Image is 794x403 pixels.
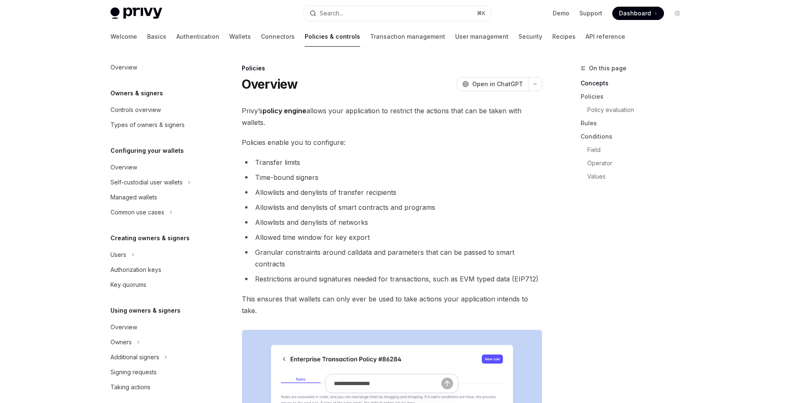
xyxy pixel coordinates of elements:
div: Search... [320,8,343,18]
li: Time-bound signers [242,172,542,183]
span: Dashboard [619,9,651,17]
div: Overview [110,162,137,172]
a: User management [455,27,508,47]
div: Authorization keys [110,265,161,275]
h5: Owners & signers [110,88,163,98]
a: Dashboard [612,7,664,20]
div: Policies [242,64,542,72]
a: Signing requests [104,365,210,380]
div: Signing requests [110,367,157,377]
li: Allowlists and denylists of networks [242,216,542,228]
a: Connectors [261,27,295,47]
a: Basics [147,27,166,47]
li: Restrictions around signatures needed for transactions, such as EVM typed data (EIP712) [242,273,542,285]
a: Support [579,9,602,17]
button: Send message [441,378,453,389]
h1: Overview [242,77,298,92]
a: API reference [586,27,625,47]
div: Overview [110,62,137,72]
div: Overview [110,322,137,332]
a: Values [587,170,691,183]
a: Overview [104,320,210,335]
a: Demo [553,9,569,17]
a: Taking actions [104,380,210,395]
div: Taking actions [110,382,150,392]
a: Rules [581,117,691,130]
a: Welcome [110,27,137,47]
a: Field [587,143,691,157]
a: Concepts [581,77,691,90]
a: Policies & controls [305,27,360,47]
span: Privy’s allows your application to restrict the actions that can be taken with wallets. [242,105,542,128]
button: Toggle dark mode [671,7,684,20]
a: Policies [581,90,691,103]
button: Open in ChatGPT [457,77,528,91]
div: Owners [110,337,132,347]
a: Operator [587,157,691,170]
li: Allowed time window for key export [242,231,542,243]
a: Policy evaluation [587,103,691,117]
span: On this page [589,63,626,73]
h5: Configuring your wallets [110,146,184,156]
div: Users [110,250,126,260]
a: Types of owners & signers [104,117,210,132]
a: Transaction management [370,27,445,47]
a: Overview [104,60,210,75]
div: Managed wallets [110,192,157,202]
img: light logo [110,7,162,19]
div: Key quorums [110,280,146,290]
span: ⌘ K [477,10,486,17]
h5: Using owners & signers [110,306,180,316]
a: Conditions [581,130,691,143]
div: Controls overview [110,105,161,115]
li: Transfer limits [242,157,542,168]
div: Additional signers [110,352,159,362]
span: This ensures that wallets can only ever be used to take actions your application intends to take. [242,293,542,316]
li: Allowlists and denylists of transfer recipients [242,187,542,198]
a: Recipes [552,27,576,47]
a: Authentication [176,27,219,47]
strong: policy engine [263,107,306,115]
span: Policies enable you to configure: [242,137,542,148]
a: Controls overview [104,102,210,117]
div: Self-custodial user wallets [110,177,183,187]
div: Common use cases [110,207,164,217]
div: Types of owners & signers [110,120,185,130]
a: Key quorums [104,277,210,292]
li: Allowlists and denylists of smart contracts and programs [242,201,542,213]
h5: Creating owners & signers [110,233,190,243]
button: Search...⌘K [304,6,491,21]
a: Managed wallets [104,190,210,205]
a: Authorization keys [104,262,210,277]
a: Wallets [229,27,251,47]
a: Security [518,27,542,47]
a: Overview [104,160,210,175]
li: Granular constraints around calldata and parameters that can be passed to smart contracts [242,246,542,270]
span: Open in ChatGPT [472,80,523,88]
